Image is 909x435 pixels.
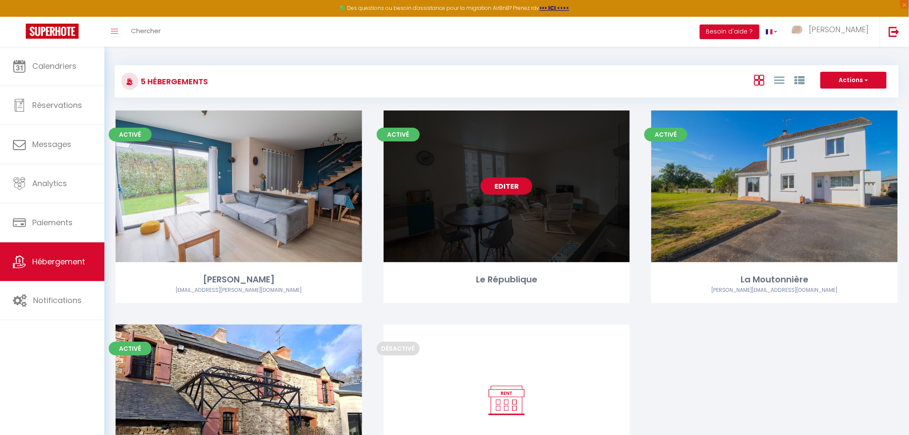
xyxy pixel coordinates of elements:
[700,25,760,39] button: Besoin d'aide ?
[116,273,362,286] div: [PERSON_NAME]
[481,178,532,195] a: Editer
[794,73,805,87] a: Vue par Groupe
[131,26,161,35] span: Chercher
[32,139,71,150] span: Messages
[384,273,630,286] div: Le République
[116,286,362,294] div: Airbnb
[821,72,887,89] button: Actions
[32,61,76,71] span: Calendriers
[32,256,85,267] span: Hébergement
[784,17,880,47] a: ... [PERSON_NAME]
[540,4,570,12] a: >>> ICI <<<<
[125,17,167,47] a: Chercher
[32,100,82,110] span: Réservations
[809,24,869,35] span: [PERSON_NAME]
[651,286,898,294] div: Airbnb
[33,295,82,306] span: Notifications
[138,72,208,91] h3: 5 Hébergements
[32,217,73,228] span: Paiements
[774,73,784,87] a: Vue en Liste
[377,342,420,355] span: Désactivé
[109,128,152,141] span: Activé
[889,26,900,37] img: logout
[377,128,420,141] span: Activé
[790,25,803,34] img: ...
[754,73,764,87] a: Vue en Box
[26,24,79,39] img: Super Booking
[109,342,152,355] span: Activé
[644,128,687,141] span: Activé
[651,273,898,286] div: La Moutonnière
[32,178,67,189] span: Analytics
